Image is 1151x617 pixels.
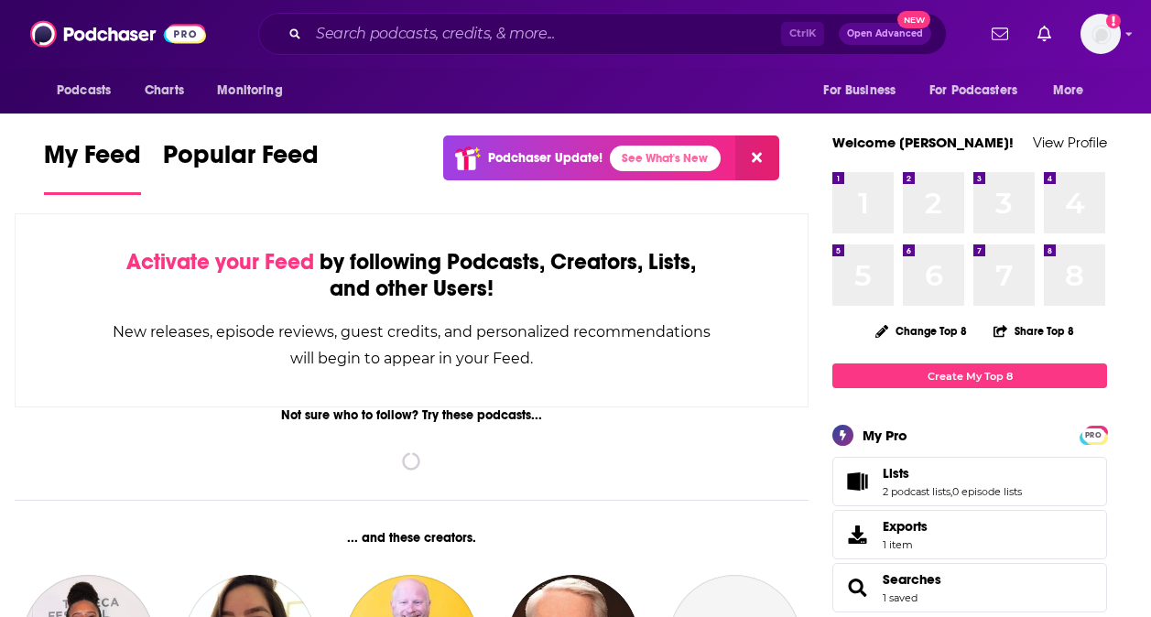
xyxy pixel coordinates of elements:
[839,23,931,45] button: Open AdvancedNew
[163,139,319,195] a: Popular Feed
[810,73,918,108] button: open menu
[993,313,1075,349] button: Share Top 8
[883,518,928,535] span: Exports
[1080,14,1121,54] span: Logged in as BrunswickDigital
[883,538,928,551] span: 1 item
[1030,18,1059,49] a: Show notifications dropdown
[929,78,1017,103] span: For Podcasters
[126,248,314,276] span: Activate your Feed
[950,485,952,498] span: ,
[883,485,950,498] a: 2 podcast lists
[883,591,918,604] a: 1 saved
[107,249,716,302] div: by following Podcasts, Creators, Lists, and other Users!
[1080,14,1121,54] img: User Profile
[839,469,875,494] a: Lists
[832,134,1014,151] a: Welcome [PERSON_NAME]!
[883,571,941,588] a: Searches
[57,78,111,103] span: Podcasts
[1053,78,1084,103] span: More
[832,457,1107,506] span: Lists
[610,146,721,171] a: See What's New
[145,78,184,103] span: Charts
[1106,14,1121,28] svg: Add a profile image
[44,139,141,181] span: My Feed
[1082,428,1104,442] span: PRO
[44,73,135,108] button: open menu
[832,510,1107,559] a: Exports
[863,427,907,444] div: My Pro
[823,78,896,103] span: For Business
[217,78,282,103] span: Monitoring
[107,319,716,372] div: New releases, episode reviews, guest credits, and personalized recommendations will begin to appe...
[204,73,306,108] button: open menu
[488,150,603,166] p: Podchaser Update!
[1082,428,1104,441] a: PRO
[839,522,875,547] span: Exports
[847,29,923,38] span: Open Advanced
[883,465,1022,482] a: Lists
[864,319,978,342] button: Change Top 8
[984,18,1015,49] a: Show notifications dropdown
[897,11,930,28] span: New
[15,407,809,423] div: Not sure who to follow? Try these podcasts...
[832,363,1107,388] a: Create My Top 8
[918,73,1044,108] button: open menu
[44,139,141,195] a: My Feed
[839,575,875,601] a: Searches
[832,563,1107,612] span: Searches
[1033,134,1107,151] a: View Profile
[883,465,909,482] span: Lists
[1040,73,1107,108] button: open menu
[30,16,206,51] img: Podchaser - Follow, Share and Rate Podcasts
[258,13,947,55] div: Search podcasts, credits, & more...
[309,19,781,49] input: Search podcasts, credits, & more...
[15,530,809,546] div: ... and these creators.
[1080,14,1121,54] button: Show profile menu
[133,73,195,108] a: Charts
[952,485,1022,498] a: 0 episode lists
[781,22,824,46] span: Ctrl K
[163,139,319,181] span: Popular Feed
